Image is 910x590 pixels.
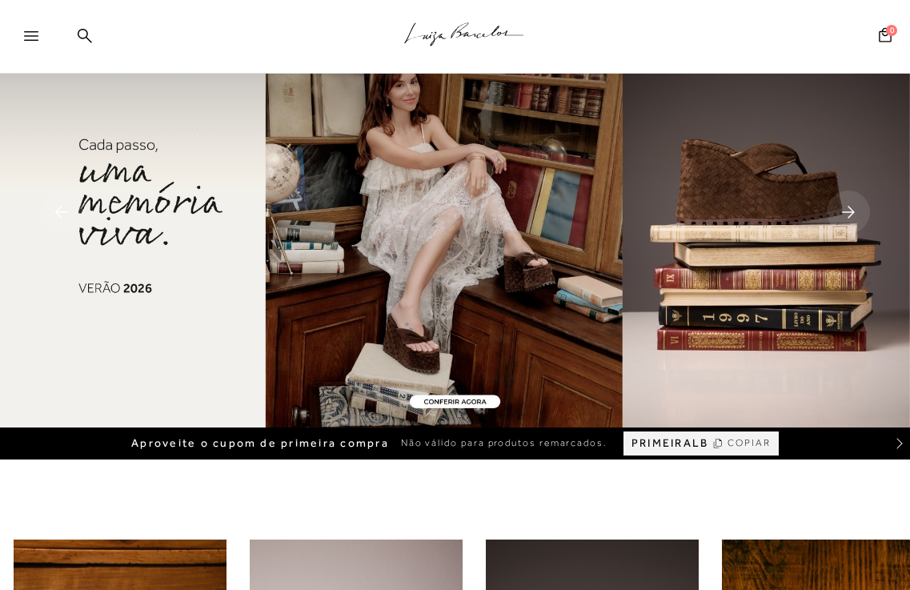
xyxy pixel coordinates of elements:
[728,435,771,451] span: COPIAR
[401,436,607,450] span: Não válido para produtos remarcados.
[874,26,896,48] button: 0
[886,25,897,36] span: 0
[631,436,708,450] span: PRIMEIRALB
[131,436,389,450] span: Aproveite o cupom de primeira compra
